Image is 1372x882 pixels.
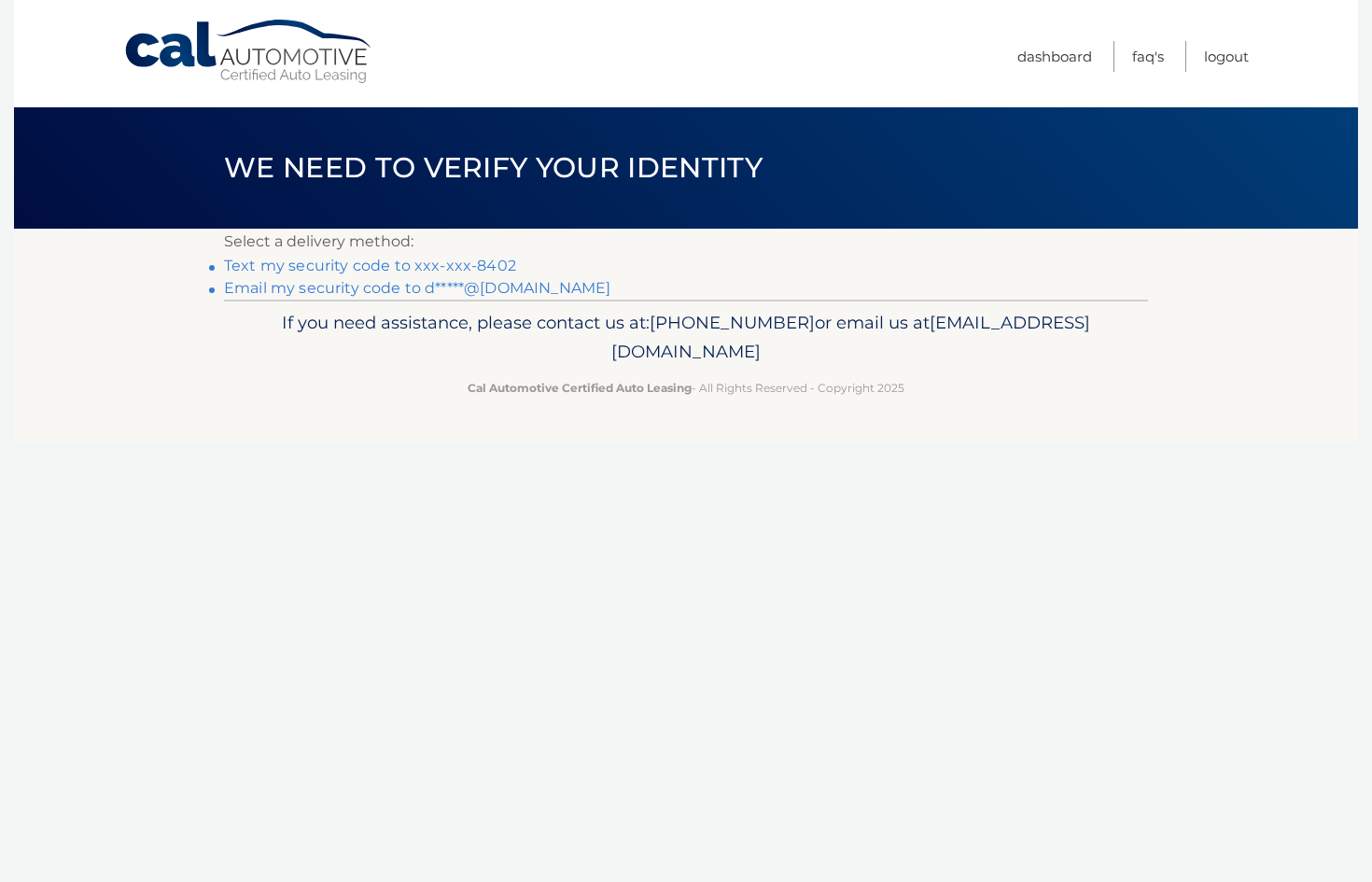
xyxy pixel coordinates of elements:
[236,378,1136,398] p: - All Rights Reserved - Copyright 2025
[1132,41,1164,72] a: FAQ's
[224,229,1148,255] p: Select a delivery method:
[468,381,692,395] strong: Cal Automotive Certified Auto Leasing
[123,19,375,85] a: Cal Automotive
[224,279,610,297] a: Email my security code to d*****@[DOMAIN_NAME]
[1204,41,1249,72] a: Logout
[224,150,763,185] span: We need to verify your identity
[650,312,815,333] span: [PHONE_NUMBER]
[1017,41,1092,72] a: Dashboard
[224,257,516,274] a: Text my security code to xxx-xxx-8402
[236,308,1136,368] p: If you need assistance, please contact us at: or email us at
